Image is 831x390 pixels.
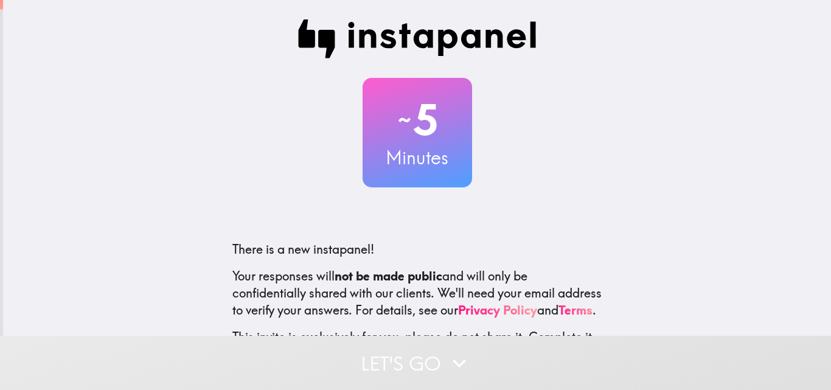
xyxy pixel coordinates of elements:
p: This invite is exclusively for you, please do not share it. Complete it soon because spots are li... [232,329,602,363]
a: Privacy Policy [458,302,537,318]
h3: Minutes [363,145,472,170]
span: ~ [396,102,413,138]
b: not be made public [335,268,442,284]
span: There is a new instapanel! [232,242,374,257]
h2: 5 [363,95,472,145]
img: Instapanel [298,19,537,58]
a: Terms [558,302,593,318]
p: Your responses will and will only be confidentially shared with our clients. We'll need your emai... [232,268,602,319]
